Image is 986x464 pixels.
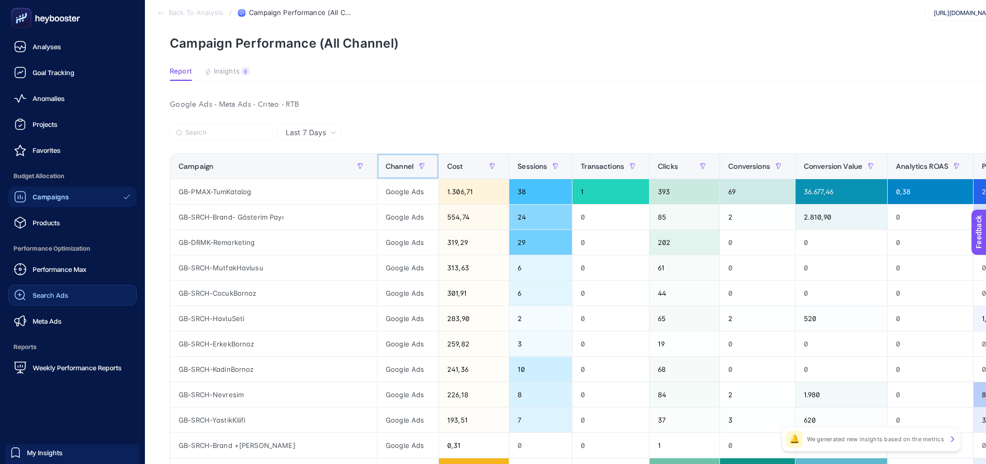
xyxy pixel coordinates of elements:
div: 0 [572,306,649,331]
div: Google Ads [377,230,438,255]
span: Campaign Performance (All Channel) [249,9,352,17]
span: Projects [33,120,57,128]
div: 3 [509,331,572,356]
div: 301,91 [439,281,509,306]
div: 0 [720,230,795,255]
div: 0 [572,357,649,382]
div: 0 [720,255,795,280]
span: Back To Analysis [169,9,223,17]
div: 1 [572,179,649,204]
div: 0 [888,382,973,407]
div: 0 [720,433,795,458]
div: 283,90 [439,306,509,331]
div: 0 [720,357,795,382]
div: 0 [572,331,649,356]
span: Analytics ROAS [896,162,948,170]
span: Anomalies [33,94,65,103]
div: 9 [242,67,249,76]
div: 6 [509,255,572,280]
div: 0 [572,281,649,306]
div: GB-DRMK-Remarketing [170,230,377,255]
div: 29 [509,230,572,255]
div: 226,18 [439,382,509,407]
span: Goal Tracking [33,68,75,77]
span: My Insights [27,448,63,457]
a: Search Ads [8,285,137,306]
div: 0 [796,281,887,306]
div: 0 [720,331,795,356]
span: / [229,8,232,17]
div: 620 [796,408,887,432]
div: 0 [888,230,973,255]
div: GB-SRCH-HavluSeti [170,306,377,331]
div: 319,29 [439,230,509,255]
span: Clicks [658,162,678,170]
div: GB-SRCH-Nevresim [170,382,377,407]
div: Google Ads [377,382,438,407]
span: Feedback [6,3,39,11]
div: 7 [509,408,572,432]
a: Weekly Performance Reports [8,357,137,378]
span: Performance Max [33,265,86,273]
div: 0 [888,408,973,432]
div: 0 [572,230,649,255]
div: 241,36 [439,357,509,382]
div: 1.980 [796,382,887,407]
div: 202 [650,230,719,255]
div: Google Ads [377,205,438,229]
a: Campaigns [8,186,137,207]
div: 65 [650,306,719,331]
div: GB-SRCH-ErkekBornoz [170,331,377,356]
div: Google Ads [377,433,438,458]
div: 69 [720,179,795,204]
span: Campaign [179,162,213,170]
div: Google Ads [377,306,438,331]
div: 2 [720,306,795,331]
span: Channel [386,162,414,170]
div: 2 [720,382,795,407]
div: Google Ads [377,331,438,356]
div: 36.677,46 [796,179,887,204]
div: 0 [572,408,649,432]
a: My Insights [5,444,140,461]
a: Goal Tracking [8,62,137,83]
div: GB-SRCH-YastikKilifi [170,408,377,432]
div: 193,51 [439,408,509,432]
a: Analyses [8,36,137,57]
div: 37 [650,408,719,432]
a: Products [8,212,137,233]
div: 0 [572,382,649,407]
div: 0 [888,331,973,356]
span: Performance Optimization [8,238,137,259]
input: Search [185,129,267,137]
span: Conversion Value [804,162,862,170]
div: Google Ads [377,179,438,204]
a: Meta Ads [8,311,137,331]
span: Campaigns [33,193,69,201]
div: GB-SRCH-Brand +[PERSON_NAME] [170,433,377,458]
div: 0 [796,255,887,280]
span: Meta Ads [33,317,62,325]
div: GB-SRCH-CocukBornoz [170,281,377,306]
div: Google Ads [377,255,438,280]
span: Conversions [728,162,770,170]
div: 38 [509,179,572,204]
div: 6 [509,281,572,306]
div: 0 [796,357,887,382]
a: Anomalies [8,88,137,109]
div: 0,31 [439,433,509,458]
div: Google Ads [377,408,438,432]
div: 10 [509,357,572,382]
div: 313,63 [439,255,509,280]
div: GB-PMAX-TumKatalog [170,179,377,204]
div: 0 [888,306,973,331]
div: 3 [720,408,795,432]
a: Performance Max [8,259,137,280]
div: 61 [650,255,719,280]
div: 0 [888,205,973,229]
div: Google Ads [377,357,438,382]
span: Report [170,67,192,76]
span: Budget Allocation [8,166,137,186]
a: Favorites [8,140,137,161]
div: 0 [796,331,887,356]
